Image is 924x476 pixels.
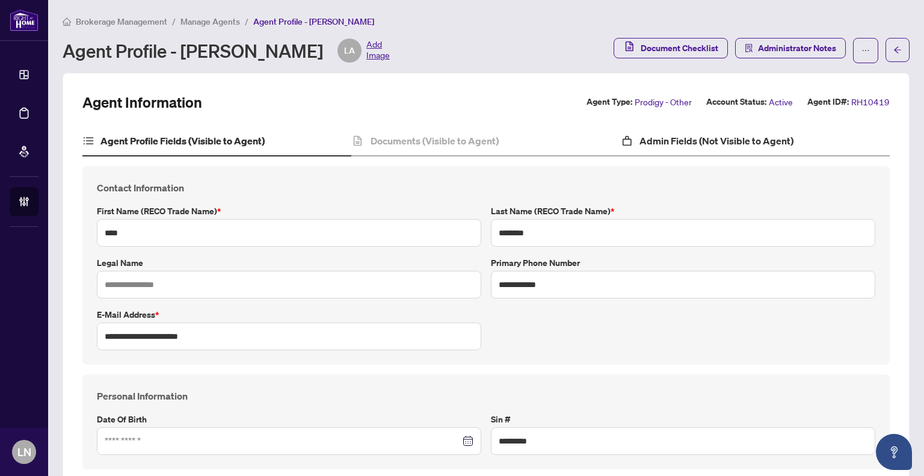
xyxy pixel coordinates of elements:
span: Manage Agents [180,16,240,27]
span: LA [344,44,355,57]
label: Agent ID#: [807,95,849,109]
button: Administrator Notes [735,38,846,58]
button: Document Checklist [614,38,728,58]
span: Administrator Notes [758,39,836,58]
h4: Documents (Visible to Agent) [371,134,499,148]
span: solution [745,44,753,52]
span: ellipsis [861,46,870,55]
li: / [245,14,248,28]
label: Last Name (RECO Trade Name) [491,205,875,218]
span: Document Checklist [641,39,718,58]
label: Date of Birth [97,413,481,426]
h2: Agent Information [82,93,202,112]
h4: Admin Fields (Not Visible to Agent) [639,134,793,148]
span: home [63,17,71,26]
h4: Agent Profile Fields (Visible to Agent) [100,134,265,148]
span: Agent Profile - [PERSON_NAME] [253,16,374,27]
span: Prodigy - Other [635,95,692,109]
label: Legal Name [97,256,481,270]
span: Add Image [366,39,390,63]
label: Sin # [491,413,875,426]
div: Agent Profile - [PERSON_NAME] [63,39,390,63]
label: Agent Type: [587,95,632,109]
label: E-mail Address [97,308,481,321]
img: logo [10,9,38,31]
span: arrow-left [893,46,902,54]
span: Active [769,95,793,109]
span: LN [17,444,31,460]
h4: Personal Information [97,389,875,403]
label: Account Status: [706,95,766,109]
button: Open asap [876,434,912,470]
label: First Name (RECO Trade Name) [97,205,481,218]
span: Brokerage Management [76,16,167,27]
label: Primary Phone Number [491,256,875,270]
li: / [172,14,176,28]
h4: Contact Information [97,181,875,195]
span: RH10419 [851,95,890,109]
